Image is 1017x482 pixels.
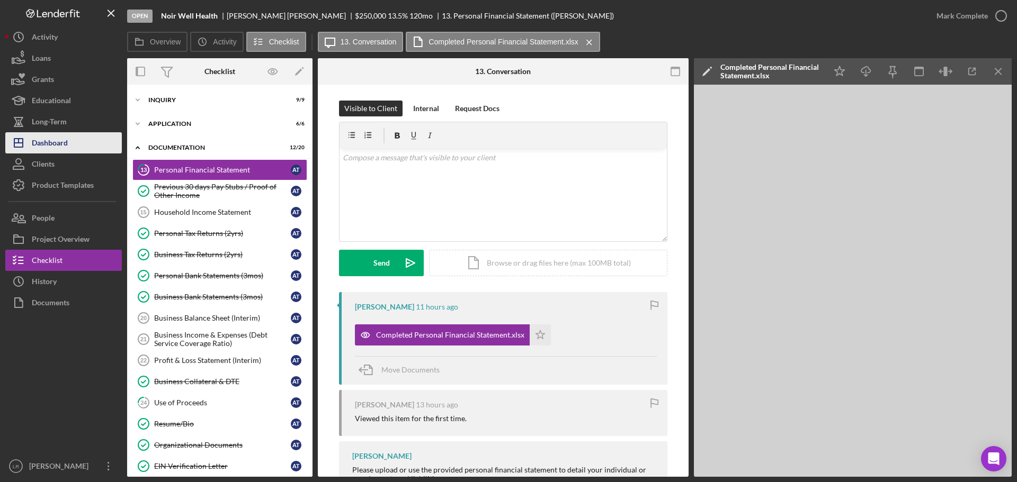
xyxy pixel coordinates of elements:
[132,371,307,392] a: Business Collateral & DTEAT
[341,38,397,46] label: 13. Conversation
[286,144,305,151] div: 12 / 20
[154,356,291,365] div: Profit & Loss Statement (Interim)
[132,202,307,223] a: 15Household Income StatementAT
[227,12,355,20] div: [PERSON_NAME] [PERSON_NAME]
[246,32,306,52] button: Checklist
[355,324,551,345] button: Completed Personal Financial Statement.xlsx
[127,10,153,23] div: Open
[981,446,1006,471] div: Open Intercom Messenger
[355,357,450,383] button: Move Documents
[127,32,188,52] button: Overview
[204,67,235,76] div: Checklist
[355,414,467,423] div: Viewed this item for the first time.
[926,5,1012,26] button: Mark Complete
[161,12,218,20] b: Noir Well Health
[291,313,301,323] div: A T
[132,180,307,202] a: Previous 30 days Pay Stubs / Proof of Other IncomeAT
[442,12,614,20] div: 13. Personal Financial Statement ([PERSON_NAME])
[132,413,307,434] a: Resume/BioAT
[154,441,291,449] div: Organizational Documents
[154,208,291,216] div: Household Income Statement
[291,270,301,281] div: A T
[429,38,578,46] label: Completed Personal Financial Statement.xlsx
[132,286,307,307] a: Business Bank Statements (3mos)AT
[140,399,147,406] tspan: 24
[291,397,301,408] div: A T
[291,186,301,196] div: A T
[132,456,307,477] a: EIN Verification LetterAT
[291,292,301,302] div: A T
[720,63,821,80] div: Completed Personal Financial Statement.xlsx
[286,97,305,103] div: 9 / 9
[213,38,236,46] label: Activity
[132,329,307,350] a: 21Business Income & Expenses (Debt Service Coverage Ratio)AT
[291,334,301,344] div: A T
[132,392,307,413] a: 24Use of ProceedsAT
[355,401,414,409] div: [PERSON_NAME]
[416,303,458,311] time: 2025-10-06 04:32
[388,12,408,20] div: 13.5 %
[291,376,301,387] div: A T
[291,461,301,471] div: A T
[154,398,291,407] div: Use of Proceeds
[339,101,403,116] button: Visible to Client
[132,307,307,329] a: 20Business Balance Sheet (Interim)AT
[291,440,301,450] div: A T
[936,5,988,26] div: Mark Complete
[154,377,291,386] div: Business Collateral & DTE
[154,271,291,280] div: Personal Bank Statements (3mos)
[132,159,307,180] a: 13Personal Financial StatementAT
[286,121,305,127] div: 6 / 6
[409,12,433,20] div: 120 mo
[140,336,147,342] tspan: 21
[140,209,146,215] tspan: 15
[416,401,458,409] time: 2025-10-06 02:31
[694,85,1012,477] iframe: Document Preview
[408,101,444,116] button: Internal
[355,11,386,20] span: $250,000
[132,434,307,456] a: Organizational DocumentsAT
[140,315,147,321] tspan: 20
[344,101,397,116] div: Visible to Client
[26,456,95,479] div: [PERSON_NAME]
[154,293,291,301] div: Business Bank Statements (3mos)
[376,331,524,339] div: Completed Personal Financial Statement.xlsx
[140,166,147,173] tspan: 13
[291,355,301,366] div: A T
[291,419,301,429] div: A T
[154,183,291,199] div: Previous 30 days Pay Stubs / Proof of Other Income
[291,207,301,217] div: A T
[154,314,291,322] div: Business Balance Sheet (Interim)
[148,144,278,151] div: Documentation
[154,420,291,428] div: Resume/Bio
